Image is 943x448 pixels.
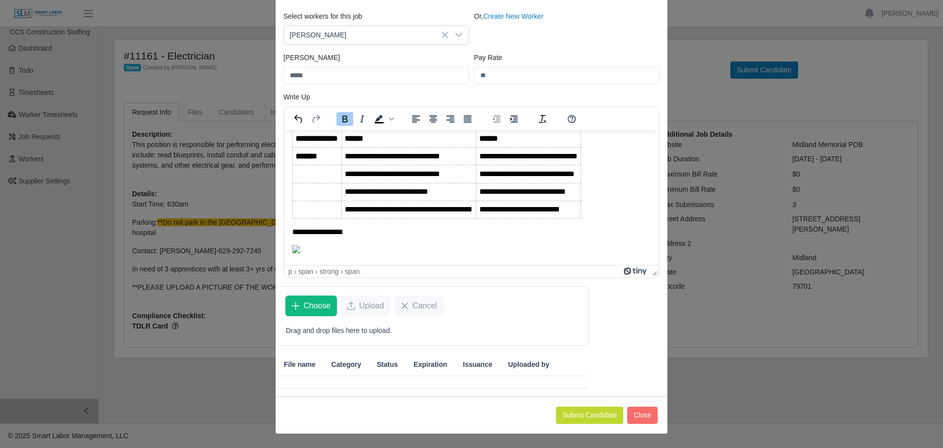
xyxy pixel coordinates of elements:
label: Write Up [283,92,310,102]
div: Background color Black [371,112,395,126]
button: Align right [442,112,459,126]
div: strong [320,268,339,275]
div: Or, [471,11,662,45]
button: Help [563,112,580,126]
button: Increase indent [505,112,522,126]
button: Italic [354,112,370,126]
p: Drag and drop files here to upload. [286,326,579,336]
div: span [345,268,360,275]
span: Upload [359,300,384,312]
div: Press the Up and Down arrow keys to resize the editor. [648,266,659,277]
span: Angel Flores [284,26,449,44]
div: p [288,268,292,275]
button: Choose [285,296,337,316]
button: Redo [307,112,324,126]
button: Bold [336,112,353,126]
iframe: Rich Text Area [284,130,659,265]
button: Cancel [394,296,444,316]
button: Align center [425,112,442,126]
span: Cancel [413,300,437,312]
div: › [294,268,297,275]
button: Decrease indent [488,112,505,126]
span: Issuance [463,359,493,370]
button: Justify [459,112,476,126]
div: › [340,268,343,275]
button: Close [627,407,658,424]
button: Undo [290,112,307,126]
label: Pay Rate [474,53,502,63]
button: Clear formatting [534,112,551,126]
span: File name [284,359,316,370]
span: Status [377,359,398,370]
a: Powered by Tiny [624,268,648,275]
span: Uploaded by [508,359,549,370]
button: Align left [408,112,424,126]
button: Submit Candidate [556,407,623,424]
div: span [298,268,313,275]
span: Category [332,359,361,370]
label: [PERSON_NAME] [283,53,340,63]
span: Expiration [414,359,447,370]
button: Upload [341,296,390,316]
div: › [315,268,318,275]
span: Choose [304,300,331,312]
